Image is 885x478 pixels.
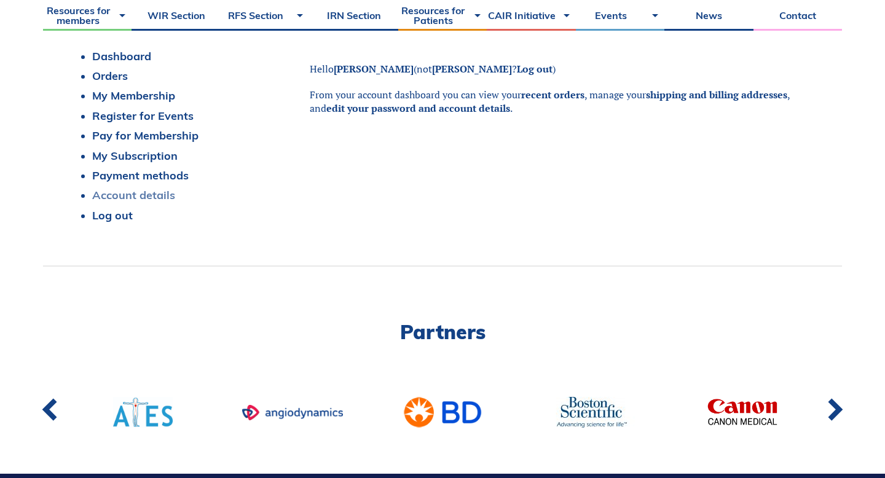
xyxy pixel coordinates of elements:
a: Register for Events [92,109,194,123]
p: From your account dashboard you can view your , manage your , and . [310,88,811,116]
a: Orders [92,69,128,83]
a: shipping and billing addresses [646,88,787,101]
a: My Subscription [92,149,178,163]
a: Log out [92,208,133,222]
a: Log out [517,62,553,76]
strong: [PERSON_NAME] [334,62,414,76]
a: edit your password and account details [326,101,510,115]
p: Hello (not ? ) [310,62,811,76]
a: Dashboard [92,49,151,63]
a: recent orders [521,88,584,101]
a: Payment methods [92,168,189,182]
strong: [PERSON_NAME] [432,62,512,76]
a: Pay for Membership [92,128,199,143]
a: Account details [92,188,175,202]
h2: Partners [43,322,842,342]
a: My Membership [92,88,175,103]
